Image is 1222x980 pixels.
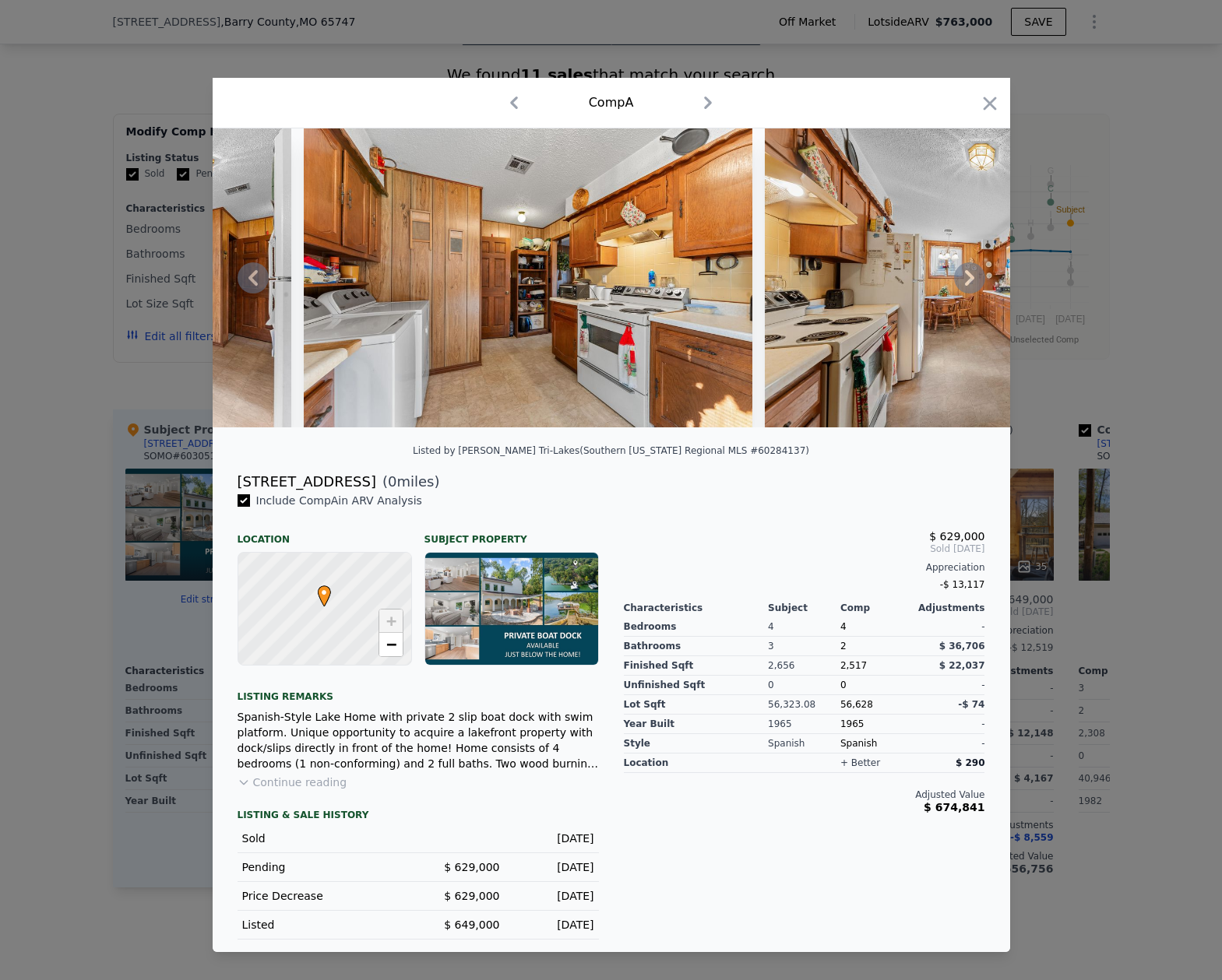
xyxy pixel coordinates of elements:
div: • [314,585,323,595]
span: -$ 74 [958,699,984,710]
span: Sold [DATE] [624,543,985,555]
div: [DATE] [512,917,594,933]
div: Finished Sqft [624,656,769,676]
div: 2,656 [768,656,840,676]
div: Bedrooms [624,617,769,637]
div: Sold [242,831,406,846]
div: Characteristics [624,602,769,614]
div: [DATE] [512,859,594,875]
span: $ 674,841 [924,801,984,813]
div: Location [238,521,412,546]
div: - [913,617,985,637]
div: Lot Sqft [624,695,769,715]
div: Listed [242,917,406,933]
div: Spanish-Style Lake Home with private 2 slip boat dock with swim platform. Unique opportunity to a... [238,709,599,771]
div: - [913,715,985,734]
div: Subject Property [424,521,599,546]
div: Price Decrease [242,888,406,904]
div: 0 [768,676,840,695]
span: -$ 13,117 [940,579,985,590]
div: Subject [768,602,840,614]
a: Zoom in [379,609,403,633]
span: Include Comp A in ARV Analysis [250,494,428,507]
button: Continue reading [238,775,347,790]
div: Listed by [PERSON_NAME] Tri-Lakes (Southern [US_STATE] Regional MLS #60284137) [413,445,809,456]
span: $ 629,000 [929,530,984,543]
div: Comp A [589,93,634,112]
div: Year Built [624,715,769,734]
span: $ 22,037 [939,660,985,671]
a: Zoom out [379,633,403,656]
div: LISTING & SALE HISTORY [238,809,599,824]
div: Adjusted Value [624,789,985,801]
div: Appreciation [624,561,985,574]
div: 2 [840,637,913,656]
div: Style [624,734,769,753]
div: 4 [768,617,840,637]
span: $ 629,000 [444,861,499,873]
div: Adjustments [913,602,985,614]
div: [DATE] [512,831,594,846]
div: Bathrooms [624,637,769,656]
span: ( miles) [376,471,440,493]
img: Property Img [765,128,1213,427]
div: [DATE] [512,888,594,904]
div: Unfinished Sqft [624,676,769,695]
span: • [314,581,335,604]
span: 4 [840,621,847,632]
div: location [624,753,769,773]
span: $ 649,000 [444,919,499,931]
div: 1965 [840,715,913,734]
span: 0 [388,473,396,490]
div: Pending [242,859,406,875]
div: Comp [840,602,913,614]
span: 0 [840,680,847,690]
span: + [386,611,396,631]
div: - [913,734,985,753]
span: $ 629,000 [444,890,499,902]
div: [STREET_ADDRESS] [238,471,376,493]
div: Listing remarks [238,678,599,703]
span: 56,628 [840,699,873,710]
span: $ 36,706 [939,641,985,652]
span: 2,517 [840,660,867,671]
img: Property Img [304,128,752,427]
span: $ 290 [956,757,985,768]
div: - [913,676,985,695]
div: 1965 [768,715,840,734]
span: − [386,634,396,654]
div: Spanish [768,734,840,753]
div: + better [840,757,880,769]
div: 56,323.08 [768,695,840,715]
div: 3 [768,637,840,656]
div: Spanish [840,734,913,753]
